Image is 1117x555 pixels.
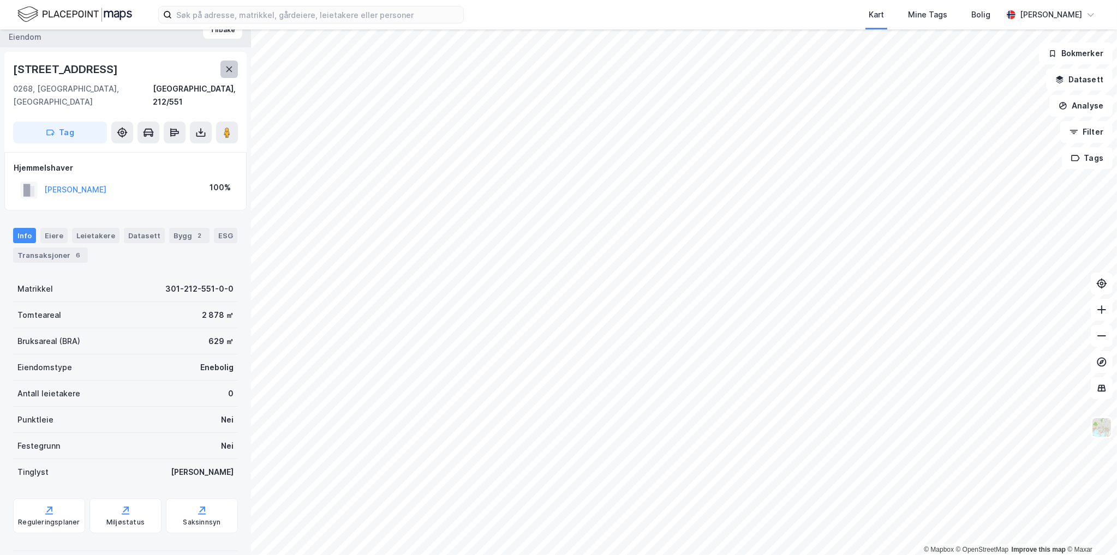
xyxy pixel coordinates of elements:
div: Nei [221,439,234,453]
div: 0 [228,387,234,400]
div: 2 [194,230,205,241]
div: 629 ㎡ [208,335,234,348]
div: Festegrunn [17,439,60,453]
div: [PERSON_NAME] [1020,8,1082,21]
div: Eiendomstype [17,361,72,374]
div: [GEOGRAPHIC_DATA], 212/551 [153,82,238,108]
div: Bygg [169,228,210,243]
a: OpenStreetMap [956,546,1009,553]
div: Enebolig [200,361,234,374]
div: Tomteareal [17,309,61,322]
div: 100% [210,181,231,194]
div: Mine Tags [908,8,947,21]
div: 301-212-551-0-0 [165,282,234,295]
div: Kontrollprogram for chat [1062,503,1117,555]
div: Bruksareal (BRA) [17,335,80,348]
div: Reguleringsplaner [18,518,80,527]
div: Miljøstatus [106,518,145,527]
div: Saksinnsyn [183,518,221,527]
div: [STREET_ADDRESS] [13,61,120,78]
img: Z [1091,417,1112,438]
input: Søk på adresse, matrikkel, gårdeiere, leietakere eller personer [172,7,463,23]
div: Eiendom [9,31,41,44]
button: Tags [1062,147,1113,169]
div: Datasett [124,228,165,243]
button: Tilbake [203,21,242,39]
div: 6 [73,250,83,261]
div: Bolig [971,8,990,21]
div: Kart [869,8,884,21]
div: Matrikkel [17,282,53,295]
div: Leietakere [72,228,120,243]
div: Transaksjoner [13,248,88,263]
button: Filter [1060,121,1113,143]
div: 2 878 ㎡ [202,309,234,322]
div: Eiere [40,228,68,243]
a: Mapbox [924,546,954,553]
div: Nei [221,413,234,426]
iframe: Chat Widget [1062,503,1117,555]
button: Bokmerker [1039,43,1113,64]
div: ESG [214,228,237,243]
a: Improve this map [1012,546,1066,553]
img: logo.f888ab2527a4732fd821a326f86c7f29.svg [17,5,132,24]
div: Antall leietakere [17,387,80,400]
div: Tinglyst [17,466,49,479]
button: Datasett [1046,69,1113,91]
button: Tag [13,122,107,143]
div: Punktleie [17,413,53,426]
button: Analyse [1049,95,1113,117]
div: Hjemmelshaver [14,161,237,174]
div: Info [13,228,36,243]
div: 0268, [GEOGRAPHIC_DATA], [GEOGRAPHIC_DATA] [13,82,153,108]
div: [PERSON_NAME] [171,466,234,479]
